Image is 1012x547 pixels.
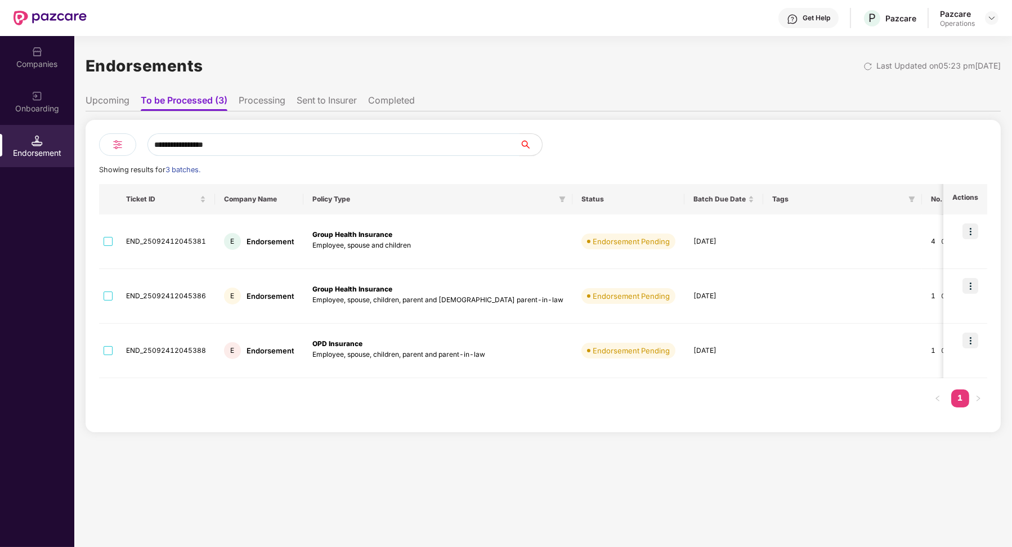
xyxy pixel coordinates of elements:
div: 4 [931,236,970,247]
th: Ticket ID [117,184,215,214]
b: Group Health Insurance [312,285,392,293]
img: svg+xml;base64,PHN2ZyB3aWR0aD0iMTQuNSIgaGVpZ2h0PSIxNC41IiB2aWV3Qm94PSIwIDAgMTYgMTYiIGZpbGw9Im5vbm... [32,135,43,146]
span: 3 batches. [165,165,200,174]
span: filter [906,192,917,206]
div: 1 [931,346,970,356]
img: svg+xml;base64,PHN2ZyBpZD0iRHJvcGRvd24tMzJ4MzIiIHhtbG5zPSJodHRwOi8vd3d3LnczLm9yZy8yMDAwL3N2ZyIgd2... [987,14,996,23]
div: E [224,342,241,359]
th: Actions [943,184,987,214]
span: P [868,11,876,25]
li: Sent to Insurer [297,95,357,111]
span: Showing results for [99,165,200,174]
img: New Pazcare Logo [14,11,87,25]
td: [DATE] [684,269,763,324]
th: Company Name [215,184,303,214]
span: search [519,140,542,149]
span: Ticket ID [126,195,198,204]
div: Endorsement Pending [593,236,670,247]
button: search [519,133,543,156]
p: Employee, spouse, children, parent and parent-in-law [312,349,563,360]
img: svg+xml;base64,PHN2ZyB3aWR0aD0iMjAiIGhlaWdodD0iMjAiIHZpZXdCb3g9IjAgMCAyMCAyMCIgZmlsbD0ibm9uZSIgeG... [32,91,43,102]
button: right [969,389,987,407]
th: No. Of Lives [922,184,979,214]
img: svg+xml;base64,PHN2ZyBpZD0iSGVscC0zMngzMiIgeG1sbnM9Imh0dHA6Ly93d3cudzMub3JnLzIwMDAvc3ZnIiB3aWR0aD... [787,14,798,25]
button: left [929,389,947,407]
img: icon [962,333,978,348]
a: 1 [951,389,969,406]
div: E [224,233,241,250]
div: Get Help [803,14,830,23]
img: svg+xml;base64,PHN2ZyBpZD0iQ29tcGFuaWVzIiB4bWxucz0iaHR0cDovL3d3dy53My5vcmcvMjAwMC9zdmciIHdpZHRoPS... [32,46,43,57]
li: Previous Page [929,389,947,407]
div: Endorsement [247,346,294,356]
span: left [934,395,941,402]
div: E [224,288,241,304]
div: 1 [931,291,970,302]
li: Processing [239,95,285,111]
td: [DATE] [684,214,763,269]
img: svg+xml;base64,PHN2ZyBpZD0iUmVsb2FkLTMyeDMyIiB4bWxucz0iaHR0cDovL3d3dy53My5vcmcvMjAwMC9zdmciIHdpZH... [863,62,872,71]
p: Employee, spouse, children, parent and [DEMOGRAPHIC_DATA] parent-in-law [312,295,563,306]
b: OPD Insurance [312,339,362,348]
td: END_25092412045386 [117,269,215,324]
img: svg+xml;base64,PHN2ZyBpZD0iRG93bmxvYWQtMjR4MjQiIHhtbG5zPSJodHRwOi8vd3d3LnczLm9yZy8yMDAwL3N2ZyIgd2... [941,346,950,354]
img: svg+xml;base64,PHN2ZyBpZD0iRG93bmxvYWQtMjR4MjQiIHhtbG5zPSJodHRwOi8vd3d3LnczLm9yZy8yMDAwL3N2ZyIgd2... [941,291,950,299]
h1: Endorsements [86,53,203,78]
b: Group Health Insurance [312,230,392,239]
span: Tags [772,195,904,204]
p: Employee, spouse and children [312,240,563,251]
td: END_25092412045388 [117,324,215,378]
li: Completed [368,95,415,111]
td: END_25092412045381 [117,214,215,269]
li: 1 [951,389,969,407]
img: icon [962,223,978,239]
img: svg+xml;base64,PHN2ZyB4bWxucz0iaHR0cDovL3d3dy53My5vcmcvMjAwMC9zdmciIHdpZHRoPSIyNCIgaGVpZ2h0PSIyNC... [111,138,124,151]
div: Last Updated on 05:23 pm[DATE] [876,60,1001,72]
div: Pazcare [940,8,975,19]
span: filter [557,192,568,206]
span: Batch Due Date [693,195,746,204]
span: right [975,395,982,402]
li: Upcoming [86,95,129,111]
span: filter [559,196,566,203]
div: Operations [940,19,975,28]
div: Endorsement Pending [593,290,670,302]
th: Batch Due Date [684,184,763,214]
td: [DATE] [684,324,763,378]
th: Status [572,184,684,214]
span: Policy Type [312,195,554,204]
img: svg+xml;base64,PHN2ZyBpZD0iRG93bmxvYWQtMjR4MjQiIHhtbG5zPSJodHRwOi8vd3d3LnczLm9yZy8yMDAwL3N2ZyIgd2... [941,236,950,245]
div: Endorsement Pending [593,345,670,356]
div: Pazcare [885,13,916,24]
div: Endorsement [247,291,294,302]
li: To be Processed (3) [141,95,227,111]
div: Endorsement [247,236,294,247]
li: Next Page [969,389,987,407]
span: filter [908,196,915,203]
img: icon [962,278,978,294]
